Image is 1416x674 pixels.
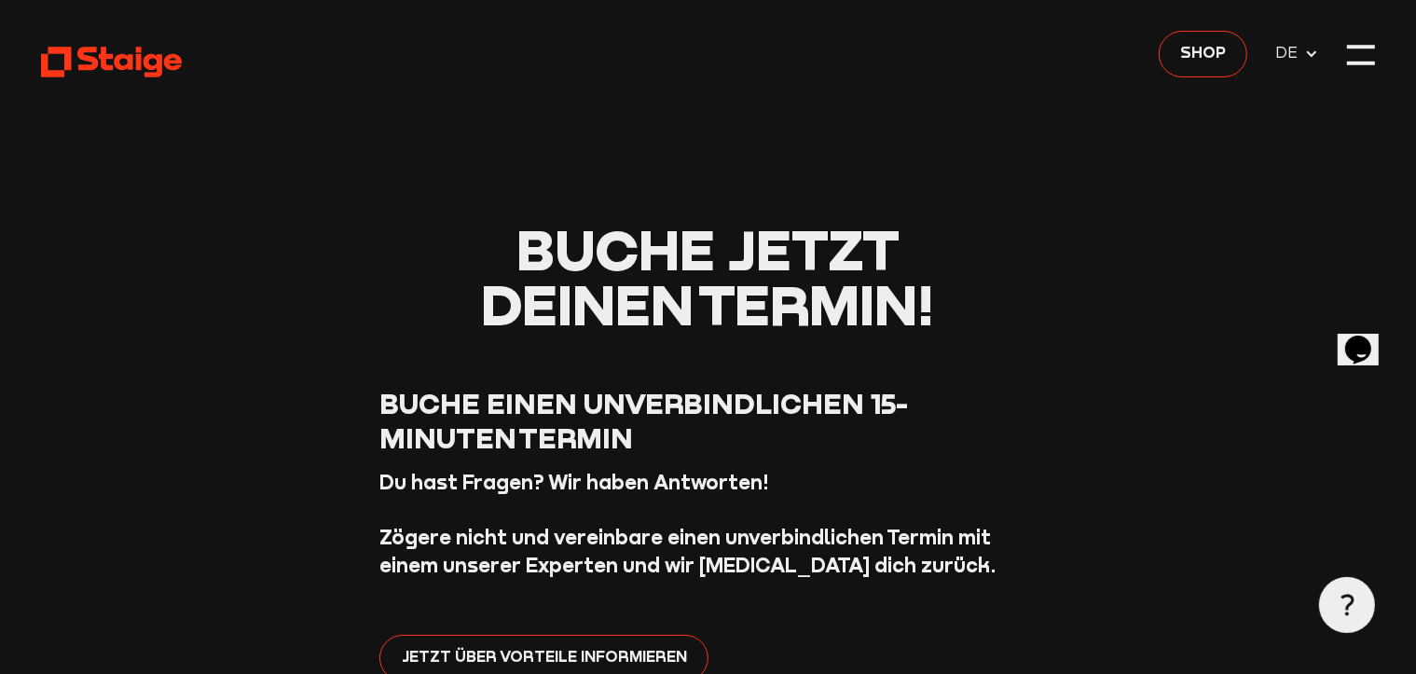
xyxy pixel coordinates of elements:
span: Buche jetzt deinen Termin! [481,214,934,337]
span: Jetzt über Vorteile informieren [402,645,687,669]
span: DE [1275,41,1304,65]
iframe: chat widget [1338,309,1397,365]
span: Buche einen unverbindlichen 15-Minuten Termin [379,386,908,455]
strong: Zögere nicht und vereinbare einen unverbindlichen Termin mit einem unserer Experten und wir [MEDI... [379,525,997,577]
a: Shop [1159,31,1247,77]
span: Shop [1180,41,1226,65]
strong: Du hast Fragen? Wir haben Antworten! [379,470,769,494]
